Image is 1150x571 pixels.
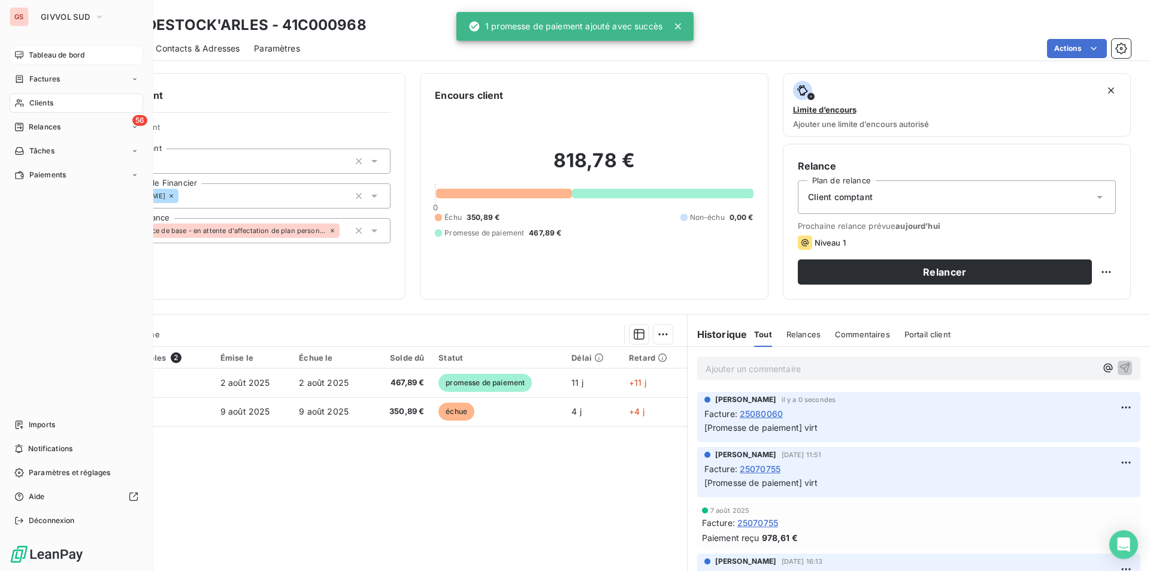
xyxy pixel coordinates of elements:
[10,93,143,113] a: Clients
[171,352,181,363] span: 2
[41,12,90,22] span: GIVVOL SUD
[782,451,822,458] span: [DATE] 11:51
[110,227,326,234] span: Plan de relance de base - en attente d'affectation de plan personnalisée
[72,88,391,102] h6: Informations client
[29,515,75,526] span: Déconnexion
[762,531,798,544] span: 978,61 €
[29,74,60,84] span: Factures
[29,146,55,156] span: Tâches
[10,463,143,482] a: Paramètres et réglages
[438,374,532,392] span: promesse de paiement
[29,122,60,132] span: Relances
[468,16,662,37] div: 1 promesse de paiement ajouté avec succès
[704,407,737,420] span: Facture :
[10,7,29,26] div: GS
[132,115,147,126] span: 56
[29,491,45,502] span: Aide
[435,149,753,185] h2: 818,78 €
[571,353,615,362] div: Délai
[710,507,750,514] span: 7 août 2025
[299,353,364,362] div: Échue le
[29,98,53,108] span: Clients
[435,88,503,102] h6: Encours client
[688,327,747,342] h6: Historique
[715,556,777,567] span: [PERSON_NAME]
[798,259,1092,285] button: Relancer
[220,353,285,362] div: Émise le
[29,170,66,180] span: Paiements
[793,105,857,114] span: Limite d’encours
[10,545,84,564] img: Logo LeanPay
[702,516,735,529] span: Facture :
[629,353,679,362] div: Retard
[10,415,143,434] a: Imports
[10,487,143,506] a: Aide
[438,403,474,421] span: échue
[10,46,143,65] a: Tableau de bord
[96,122,391,139] span: Propriétés Client
[715,394,777,405] span: [PERSON_NAME]
[220,406,270,416] span: 9 août 2025
[737,516,778,529] span: 25070755
[1047,39,1107,58] button: Actions
[783,73,1131,137] button: Limite d’encoursAjouter une limite d’encours autorisé
[340,225,349,236] input: Ajouter une valeur
[808,191,873,203] span: Client comptant
[629,406,644,416] span: +4 j
[254,43,300,55] span: Paramètres
[444,228,524,238] span: Promesse de paiement
[786,330,821,339] span: Relances
[1109,530,1138,559] div: Open Intercom Messenger
[754,330,772,339] span: Tout
[28,443,72,454] span: Notifications
[704,463,737,475] span: Facture :
[730,212,753,223] span: 0,00 €
[715,449,777,460] span: [PERSON_NAME]
[378,406,424,418] span: 350,89 €
[904,330,951,339] span: Portail client
[571,377,583,388] span: 11 j
[815,238,846,247] span: Niveau 1
[378,353,424,362] div: Solde dû
[220,377,270,388] span: 2 août 2025
[702,531,759,544] span: Paiement reçu
[378,377,424,389] span: 467,89 €
[740,463,780,475] span: 25070755
[299,377,349,388] span: 2 août 2025
[740,407,783,420] span: 25080060
[10,141,143,161] a: Tâches
[571,406,581,416] span: 4 j
[529,228,561,238] span: 467,89 €
[299,406,349,416] span: 9 août 2025
[156,43,240,55] span: Contacts & Adresses
[782,558,823,565] span: [DATE] 16:13
[629,377,646,388] span: +11 j
[704,478,818,488] span: [Promesse de paiement] virt
[178,191,188,201] input: Ajouter une valeur
[29,419,55,430] span: Imports
[29,467,110,478] span: Paramètres et réglages
[467,212,500,223] span: 350,89 €
[29,50,84,61] span: Tableau de bord
[433,203,438,212] span: 0
[690,212,725,223] span: Non-échu
[798,221,1116,231] span: Prochaine relance prévue
[798,159,1116,173] h6: Relance
[835,330,890,339] span: Commentaires
[10,165,143,185] a: Paiements
[105,14,367,36] h3: FAY / DESTOCK'ARLES - 41C000968
[782,396,836,403] span: il y a 0 secondes
[10,70,143,89] a: Factures
[438,353,557,362] div: Statut
[704,422,818,433] span: [Promesse de paiement] virt
[895,221,940,231] span: aujourd’hui
[793,119,929,129] span: Ajouter une limite d’encours autorisé
[444,212,462,223] span: Échu
[10,117,143,137] a: 56Relances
